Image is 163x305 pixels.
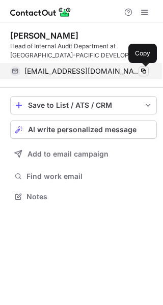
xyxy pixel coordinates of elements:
span: [EMAIL_ADDRESS][DOMAIN_NAME] [24,67,141,76]
div: Head of Internal Audit Department at [GEOGRAPHIC_DATA]-PACIFIC DEVELOPMENT BANK PLC [10,42,157,60]
div: [PERSON_NAME] [10,30,78,41]
button: Notes [10,190,157,204]
span: Find work email [26,172,153,181]
span: Add to email campaign [28,150,108,158]
button: save-profile-one-click [10,96,157,114]
span: AI write personalized message [28,126,137,134]
span: Notes [26,192,153,201]
button: Find work email [10,169,157,184]
img: ContactOut v5.3.10 [10,6,71,18]
button: AI write personalized message [10,120,157,139]
div: Save to List / ATS / CRM [28,101,139,109]
button: Add to email campaign [10,145,157,163]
